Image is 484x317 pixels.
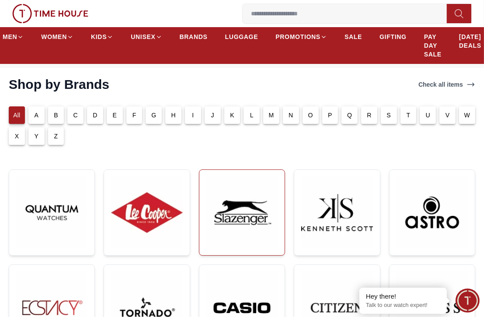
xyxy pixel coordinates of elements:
[387,111,391,120] p: S
[446,111,450,120] p: V
[308,111,313,120] p: O
[464,111,470,120] p: W
[407,111,411,120] p: T
[225,29,258,45] a: LUGGAGE
[225,32,258,41] span: LUGGAGE
[301,177,373,248] img: ...
[12,4,88,23] img: ...
[93,111,97,120] p: D
[15,132,19,141] p: X
[345,29,362,45] a: SALE
[9,77,109,92] h2: Shop by Brands
[41,32,67,41] span: WOMEN
[54,132,58,141] p: Z
[91,32,107,41] span: KIDS
[13,111,20,120] p: All
[41,29,73,45] a: WOMEN
[111,177,182,248] img: ...
[192,111,194,120] p: I
[211,111,214,120] p: J
[380,32,407,41] span: GIFTING
[289,111,293,120] p: N
[366,292,440,301] div: Hey there!
[328,111,332,120] p: P
[151,111,156,120] p: G
[3,29,24,45] a: MEN
[34,132,38,141] p: Y
[417,78,477,91] a: Check all items
[91,29,113,45] a: KIDS
[113,111,117,120] p: E
[456,289,480,313] div: Chat Widget
[275,32,320,41] span: PROMOTIONS
[34,111,38,120] p: A
[230,111,234,120] p: K
[73,111,78,120] p: C
[131,32,155,41] span: UNISEX
[345,32,362,41] span: SALE
[131,29,162,45] a: UNISEX
[380,29,407,45] a: GIFTING
[426,111,430,120] p: U
[459,29,481,53] a: [DATE] DEALS
[424,29,442,62] a: PAY DAY SALE
[16,177,87,248] img: ...
[206,177,278,248] img: ...
[132,111,136,120] p: F
[180,29,208,45] a: BRANDS
[180,32,208,41] span: BRANDS
[171,111,176,120] p: H
[424,32,442,59] span: PAY DAY SALE
[54,111,58,120] p: B
[347,111,352,120] p: Q
[397,177,468,248] img: ...
[3,32,17,41] span: MEN
[367,111,371,120] p: R
[366,302,440,309] p: Talk to our watch expert!
[459,32,481,50] span: [DATE] DEALS
[275,29,327,45] a: PROMOTIONS
[250,111,254,120] p: L
[269,111,274,120] p: M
